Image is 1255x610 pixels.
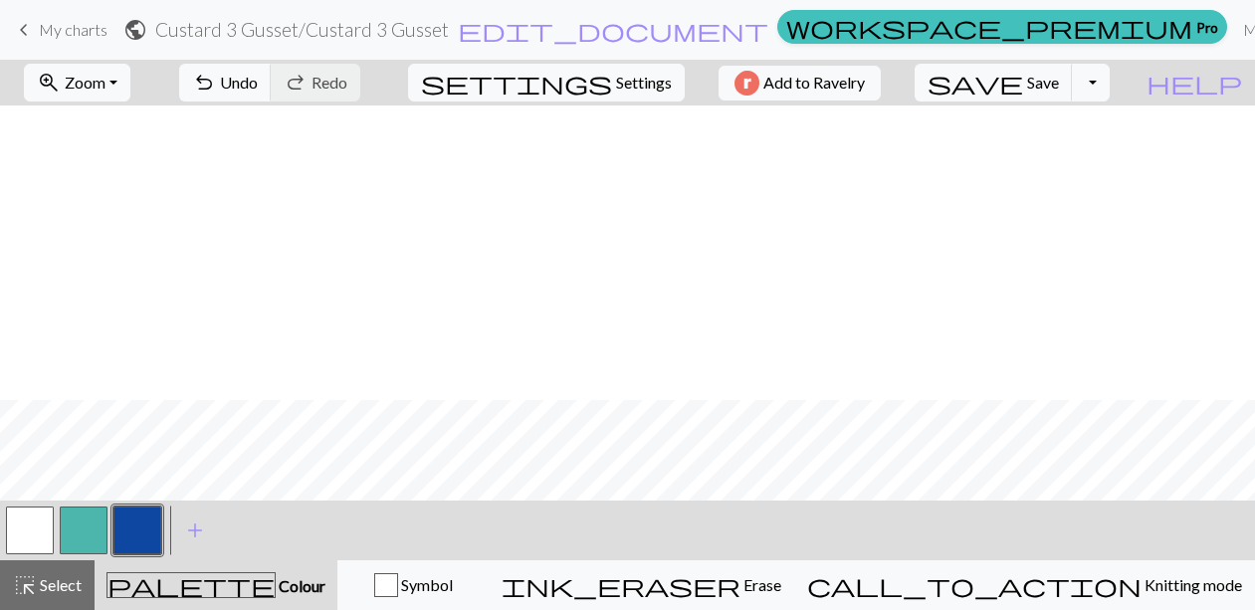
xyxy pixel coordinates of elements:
[276,576,325,595] span: Colour
[408,64,685,102] button: SettingsSettings
[179,64,272,102] button: Undo
[12,16,36,44] span: keyboard_arrow_left
[24,64,130,102] button: Zoom
[786,13,1192,41] span: workspace_premium
[398,575,453,594] span: Symbol
[458,16,768,44] span: edit_document
[915,64,1073,102] button: Save
[777,10,1227,44] a: Pro
[123,16,147,44] span: public
[807,571,1142,599] span: call_to_action
[192,69,216,97] span: undo
[337,560,489,610] button: Symbol
[763,71,865,96] span: Add to Ravelry
[65,73,105,92] span: Zoom
[37,69,61,97] span: zoom_in
[719,66,881,101] button: Add to Ravelry
[928,69,1023,97] span: save
[13,571,37,599] span: highlight_alt
[616,71,672,95] span: Settings
[39,20,107,39] span: My charts
[155,18,449,41] h2: Custard 3 Gusset / Custard 3 Gusset
[421,69,612,97] span: settings
[220,73,258,92] span: Undo
[1147,69,1242,97] span: help
[734,71,759,96] img: Ravelry
[489,560,794,610] button: Erase
[37,575,82,594] span: Select
[12,13,107,47] a: My charts
[1142,575,1242,594] span: Knitting mode
[502,571,740,599] span: ink_eraser
[740,575,781,594] span: Erase
[107,571,275,599] span: palette
[794,560,1255,610] button: Knitting mode
[95,560,337,610] button: Colour
[183,516,207,544] span: add
[421,71,612,95] i: Settings
[1027,73,1059,92] span: Save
